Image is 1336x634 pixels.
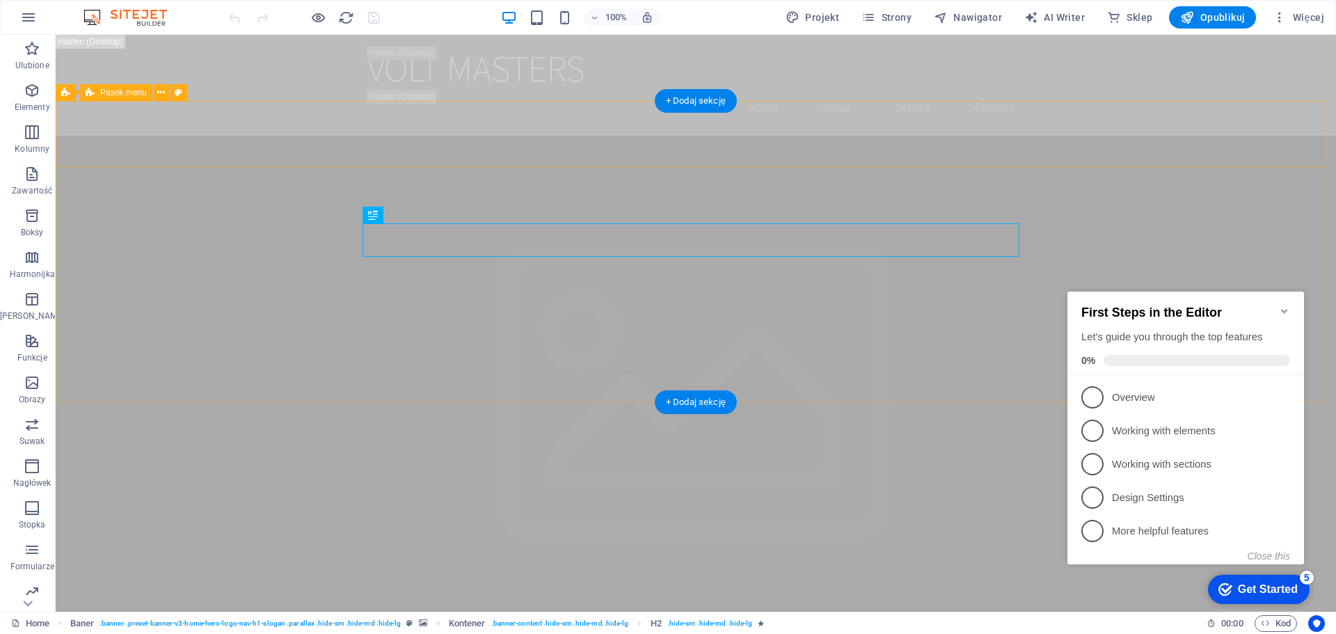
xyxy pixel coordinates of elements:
button: AI Writer [1019,6,1090,29]
span: . hide-sm .hide-md .hide-lg [667,615,752,632]
li: Design Settings [6,209,242,243]
button: reload [337,9,354,26]
button: Kod [1255,615,1297,632]
p: Overview [50,119,217,134]
span: Więcej [1273,10,1324,24]
span: Strony [861,10,912,24]
p: Design Settings [50,219,217,234]
div: 5 [238,299,252,313]
div: Projekt (Ctrl+Alt+Y) [780,6,845,29]
span: : [1231,618,1233,628]
p: Formularze [10,561,54,572]
button: 100% [584,9,633,26]
button: Close this [186,279,228,290]
span: 00 00 [1221,615,1243,632]
i: Ten element zawiera tło [419,619,427,627]
h6: 100% [605,9,627,26]
p: Funkcje [17,352,47,363]
span: Nawigator [934,10,1002,24]
p: Working with sections [50,186,217,200]
p: Obrazy [19,394,46,405]
button: Opublikuj [1169,6,1256,29]
p: Elementy [15,102,50,113]
button: Projekt [780,6,845,29]
i: Po zmianie rozmiaru automatycznie dostosowuje poziom powiększenia do wybranego urządzenia. [641,11,653,24]
li: Overview [6,109,242,143]
button: Więcej [1267,6,1330,29]
span: 0% [19,84,42,95]
span: Kliknij, aby zaznaczyć. Kliknij dwukrotnie, aby edytować [651,615,662,632]
button: Nawigator [928,6,1008,29]
p: More helpful features [50,253,217,267]
span: Kliknij, aby zaznaczyć. Kliknij dwukrotnie, aby edytować [70,615,94,632]
div: + Dodaj sekcję [655,89,737,113]
a: Kliknij, aby anulować zaznaczenie. Kliknij dwukrotnie, aby otworzyć Strony [11,615,49,632]
span: Kod [1261,615,1291,632]
i: Ten element jest konfigurowalnym ustawieniem wstępnym [406,619,413,627]
span: Pasek menu [100,88,147,97]
button: Sklep [1102,6,1158,29]
button: Kliknij tutaj, aby wyjść z trybu podglądu i kontynuować edycję [310,9,326,26]
p: Stopka [19,519,46,530]
button: Strony [856,6,917,29]
span: Kliknij, aby zaznaczyć. Kliknij dwukrotnie, aby edytować [449,615,486,632]
span: Projekt [786,10,839,24]
img: Editor Logo [80,9,184,26]
div: Get Started 5 items remaining, 0% complete [146,303,248,333]
div: Minimize checklist [217,34,228,45]
span: AI Writer [1024,10,1085,24]
span: Sklep [1107,10,1152,24]
p: Suwak [19,436,45,447]
div: + Dodaj sekcję [655,390,737,414]
p: Kolumny [15,143,49,154]
i: Element zawiera animację [758,619,764,627]
p: Working with elements [50,152,217,167]
li: More helpful features [6,243,242,276]
p: Boksy [21,227,44,238]
h2: First Steps in the Editor [19,34,228,49]
p: Nagłówek [13,477,51,489]
nav: breadcrumb [70,615,765,632]
p: Ulubione [15,60,49,71]
span: Opublikuj [1180,10,1245,24]
span: . banner .preset-banner-v3-home-hero-logo-nav-h1-slogan .parallax .hide-sm .hide-md .hide-lg [100,615,401,632]
p: Zawartość [12,185,52,196]
div: Let's guide you through the top features [19,58,228,73]
button: Usercentrics [1308,615,1325,632]
li: Working with sections [6,176,242,209]
h6: Czas sesji [1207,615,1243,632]
p: Harmonijka [10,269,55,280]
div: Get Started [176,312,236,324]
li: Working with elements [6,143,242,176]
span: . banner-content .hide-sm .hide-md .hide-lg [491,615,629,632]
i: Przeładuj stronę [338,10,354,26]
